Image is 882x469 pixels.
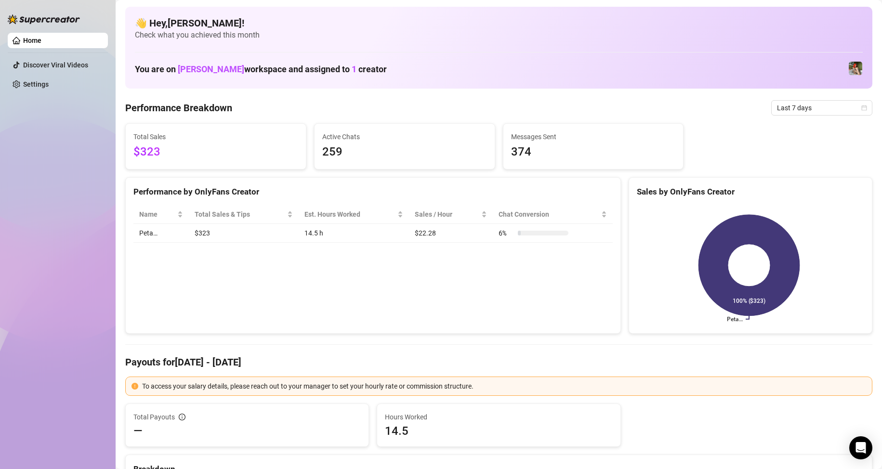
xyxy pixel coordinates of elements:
span: Total Payouts [133,412,175,422]
span: Messages Sent [511,131,676,142]
th: Chat Conversion [493,205,613,224]
span: Total Sales [133,131,298,142]
img: logo-BBDzfeDw.svg [8,14,80,24]
td: 14.5 h [299,224,409,243]
h4: Payouts for [DATE] - [DATE] [125,355,872,369]
span: 6 % [499,228,514,238]
th: Total Sales & Tips [189,205,299,224]
span: Name [139,209,175,220]
td: $323 [189,224,299,243]
td: $22.28 [409,224,493,243]
span: 374 [511,143,676,161]
span: 1 [352,64,356,74]
h1: You are on workspace and assigned to creator [135,64,387,75]
span: Sales / Hour [415,209,479,220]
th: Name [133,205,189,224]
a: Home [23,37,41,44]
span: Hours Worked [385,412,612,422]
span: Chat Conversion [499,209,599,220]
span: exclamation-circle [132,383,138,390]
h4: Performance Breakdown [125,101,232,115]
th: Sales / Hour [409,205,493,224]
div: Performance by OnlyFans Creator [133,185,613,198]
div: To access your salary details, please reach out to your manager to set your hourly rate or commis... [142,381,866,391]
span: $323 [133,143,298,161]
span: Total Sales & Tips [195,209,285,220]
span: 259 [322,143,487,161]
div: Open Intercom Messenger [849,436,872,459]
td: Peta… [133,224,189,243]
span: 14.5 [385,423,612,439]
span: info-circle [179,414,185,420]
div: Sales by OnlyFans Creator [637,185,864,198]
span: — [133,423,143,439]
span: calendar [861,105,867,111]
a: Settings [23,80,49,88]
a: Discover Viral Videos [23,61,88,69]
img: Peta [849,62,862,75]
span: Check what you achieved this month [135,30,863,40]
span: [PERSON_NAME] [178,64,244,74]
span: Active Chats [322,131,487,142]
text: Peta… [727,316,743,323]
div: Est. Hours Worked [304,209,396,220]
span: Last 7 days [777,101,867,115]
h4: 👋 Hey, [PERSON_NAME] ! [135,16,863,30]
